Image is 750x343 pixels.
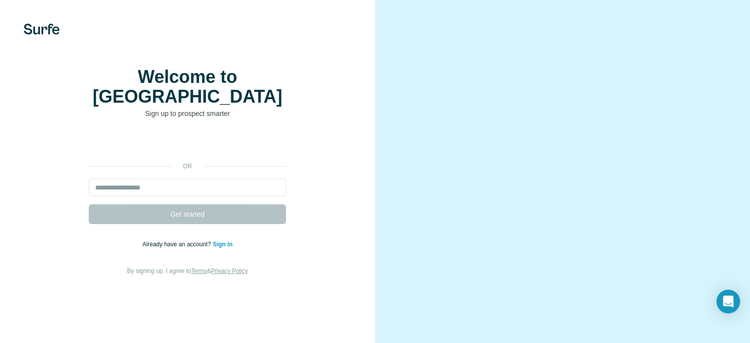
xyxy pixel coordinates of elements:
[213,241,233,248] a: Sign in
[89,67,286,107] h1: Welcome to [GEOGRAPHIC_DATA]
[211,267,248,274] a: Privacy Policy
[84,133,291,155] iframe: Sign in with Google Button
[127,267,248,274] span: By signing up, I agree to &
[716,290,740,313] div: Open Intercom Messenger
[24,24,60,35] img: Surfe's logo
[172,162,203,171] p: or
[143,241,213,248] span: Already have an account?
[89,109,286,118] p: Sign up to prospect smarter
[191,267,207,274] a: Terms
